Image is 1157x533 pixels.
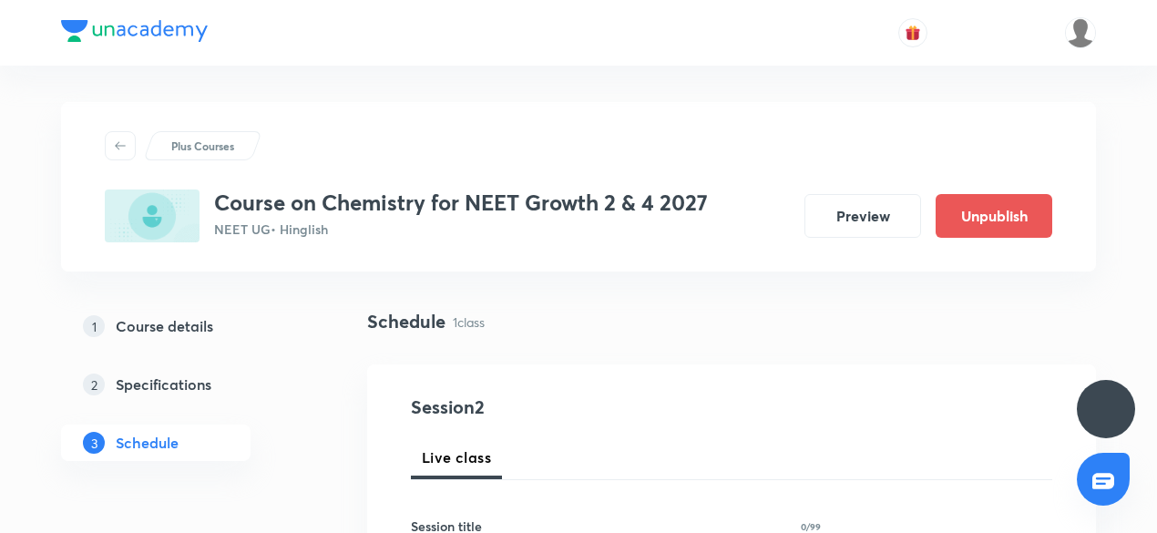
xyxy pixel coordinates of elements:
p: 3 [83,432,105,454]
img: avatar [905,25,921,41]
p: Plus Courses [171,138,234,154]
a: 1Course details [61,308,309,344]
button: avatar [898,18,927,47]
p: NEET UG • Hinglish [214,220,708,239]
img: Company Logo [61,20,208,42]
button: Unpublish [936,194,1052,238]
h5: Course details [116,315,213,337]
h5: Specifications [116,374,211,395]
p: 1 [83,315,105,337]
a: 2Specifications [61,366,309,403]
img: ttu [1095,398,1117,420]
img: Aarati parsewar [1065,17,1096,48]
h3: Course on Chemistry for NEET Growth 2 & 4 2027 [214,190,708,216]
p: 2 [83,374,105,395]
h4: Session 2 [411,394,743,421]
img: CBB59745-C76D-411F-B33C-FDC617557277_plus.png [105,190,200,242]
p: 1 class [453,313,485,332]
span: Live class [422,446,491,468]
a: Company Logo [61,20,208,46]
button: Preview [804,194,921,238]
p: 0/99 [801,522,821,531]
h5: Schedule [116,432,179,454]
h4: Schedule [367,308,445,335]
